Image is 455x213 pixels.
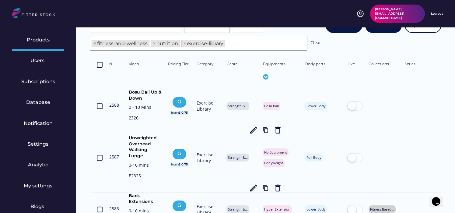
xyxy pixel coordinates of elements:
div: Unweighted Overhead Walking Lunge [129,135,162,159]
img: profile-circle.svg [357,10,364,17]
li: nutrition [151,40,180,47]
div: Clear [310,40,321,47]
button: edit [249,126,258,135]
div: Users [30,57,46,64]
div: Strength &... [228,155,248,160]
div: My settings [24,183,52,189]
div: Exercise Library [197,152,221,164]
button: delete_outline [273,126,282,135]
div: Bodyweight [264,161,283,165]
div: Back Extensions [129,193,162,205]
text: crop_din [96,61,103,69]
div: Equipments [263,62,299,68]
div: Strength &... [228,207,248,211]
div: £ 0.75 [178,162,188,167]
button: crop_din [96,153,103,162]
div: Category [197,62,221,68]
div: [PERSON_NAME][EMAIL_ADDRESS][DOMAIN_NAME] [375,7,420,20]
div: £ 0.75 [178,111,188,115]
div: Notification [24,120,53,127]
div: Lower Body [306,207,326,211]
div: from [171,111,178,115]
div: Fitness Based... [370,207,394,211]
div: No Equipment [264,150,287,154]
div: Collections [369,62,399,68]
div: 0-10 mins [129,162,162,170]
span: × [153,41,156,46]
div: 2326 [129,115,162,122]
button: crop_din [96,101,103,111]
div: 2587 [109,154,123,160]
div: Lower Body [306,104,326,108]
div: G [174,150,185,157]
div: E2325 [129,173,162,180]
div: Settings [28,141,48,147]
div: G [174,202,185,209]
div: Bosu Ball Up & Down [129,89,162,101]
img: LOGO.svg [12,8,60,20]
div: Pricing Tier [168,62,191,68]
text: crop_din [96,102,103,110]
li: fitness-and-wellness [92,40,149,47]
button: edit [249,183,258,193]
div: Live [348,62,363,68]
button: delete_outline [273,183,282,193]
div: Full Body [306,155,321,160]
span: × [183,41,186,46]
div: 0 - 10 Mins [129,104,162,112]
div: 2586 [109,206,123,212]
button: crop_din [96,60,103,69]
div: Bosu Ball [264,104,279,108]
div: Log out [431,12,443,16]
span: × [93,41,96,46]
li: exercise-library [181,40,225,47]
div: Database [26,99,50,106]
div: N [109,62,123,68]
div: Exercise Library [197,100,221,112]
div: Video [129,62,162,68]
div: 2588 [109,102,123,108]
iframe: chat widget [429,189,449,207]
div: Subscriptions [21,78,55,85]
text: crop_din [96,154,103,162]
div: Strength &... [228,104,248,108]
div: Blogs [30,203,46,210]
div: Hyper Extension [264,207,290,211]
div: Analytic [28,162,48,168]
div: Genre [227,62,257,68]
div: Series [405,62,435,68]
div: G [174,98,185,105]
div: Body parts [305,62,342,68]
div: from [171,162,178,167]
div: Products [27,37,50,43]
